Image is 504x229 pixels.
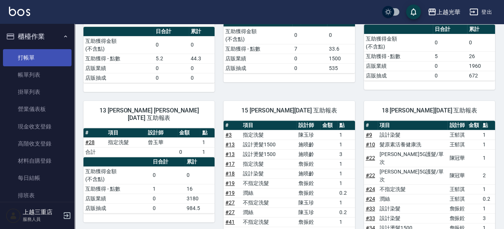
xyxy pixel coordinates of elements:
td: 王郁淇 [447,140,467,149]
td: 3 [337,149,355,159]
td: [PERSON_NAME]5G護髮/單次 [378,167,447,184]
td: 互助獲得金額 (不含點) [364,34,433,51]
td: 0 [151,166,185,184]
td: 詹振銓 [447,204,467,213]
a: #33 [366,215,375,221]
td: 33.6 [327,44,355,54]
td: 店販抽成 [364,71,433,80]
td: 0 [189,63,215,73]
td: 0 [189,36,215,54]
a: #24 [366,196,375,202]
td: 指定洗髮 [106,137,146,147]
td: 0 [292,63,327,73]
td: 672 [467,71,495,80]
th: 金額 [177,128,200,138]
th: 點 [337,121,355,130]
td: 0 [177,147,200,157]
a: #24 [366,186,375,192]
td: 施喨齡 [297,140,320,149]
td: 互助獲得金額 (不含點) [83,36,154,54]
td: 設計燙髮1500 [241,140,297,149]
td: 1 [200,137,215,147]
th: 金額 [320,121,338,130]
td: 7 [292,44,327,54]
td: 0 [467,34,495,51]
td: 陳冠華 [447,149,467,167]
td: 5.2 [154,54,189,63]
td: 店販抽成 [224,63,292,73]
td: 潤絲 [378,194,447,204]
td: 店販業績 [224,54,292,63]
td: 1960 [467,61,495,71]
td: 詹振銓 [297,217,320,227]
td: 0 [292,26,327,44]
td: 施喨齡 [297,149,320,159]
button: 櫃檯作業 [3,27,72,46]
td: 潤絲 [241,188,297,198]
th: # [83,128,106,138]
a: #13 [225,141,235,147]
td: 3180 [185,194,215,203]
a: 每日結帳 [3,169,72,187]
td: 0.2 [481,194,495,204]
table: a dense table [83,27,215,83]
td: 陳冠華 [447,167,467,184]
td: 互助獲得 - 點數 [364,51,433,61]
th: 項目 [241,121,297,130]
a: #27 [225,200,235,206]
th: 累計 [185,157,215,167]
td: 0 [185,166,215,184]
td: 設計染髮 [241,169,297,178]
td: 互助獲得金額 (不含點) [83,166,151,184]
td: 0 [151,194,185,203]
a: 現金收支登錄 [3,118,72,135]
th: # [364,121,378,130]
td: 0.2 [337,207,355,217]
h5: 上越三重店 [23,209,61,216]
td: 互助獲得金額 (不含點) [224,26,292,44]
a: #22 [366,155,375,161]
td: 互助獲得 - 點數 [224,44,292,54]
th: 設計師 [447,121,467,130]
td: 店販抽成 [83,203,151,213]
td: 0 [154,73,189,83]
td: 陳玉珍 [297,130,320,140]
td: [PERSON_NAME]5G護髮/單次 [378,149,447,167]
th: 日合計 [151,157,185,167]
button: save [406,4,421,19]
td: 0 [189,73,215,83]
a: 排班表 [3,187,72,204]
th: 點 [200,128,215,138]
a: #28 [85,139,95,145]
td: 1 [337,159,355,169]
td: 1 [337,169,355,178]
td: 不指定洗髮 [241,217,297,227]
td: 互助獲得 - 點數 [83,54,154,63]
td: 合計 [83,147,106,157]
td: 指定洗髮 [241,159,297,169]
th: 日合計 [433,25,467,34]
td: 1 [481,204,495,213]
a: 打帳單 [3,49,72,66]
a: #9 [366,132,372,138]
td: 16 [185,184,215,194]
td: 1 [337,178,355,188]
td: 詹振銓 [297,159,320,169]
button: 登出 [466,5,495,19]
button: 上越光華 [425,4,463,20]
th: 累計 [189,27,215,36]
td: 1 [481,149,495,167]
td: 設計染髮 [378,130,447,140]
td: 1 [481,130,495,140]
td: 1 [200,147,215,157]
td: 店販業績 [364,61,433,71]
th: 點 [481,121,495,130]
td: 1 [337,198,355,207]
th: 設計師 [297,121,320,130]
td: 1 [481,140,495,149]
td: 詹振銓 [297,178,320,188]
td: 26 [467,51,495,61]
img: Logo [9,7,30,16]
th: 項目 [378,121,447,130]
td: 設計染髮 [378,204,447,213]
